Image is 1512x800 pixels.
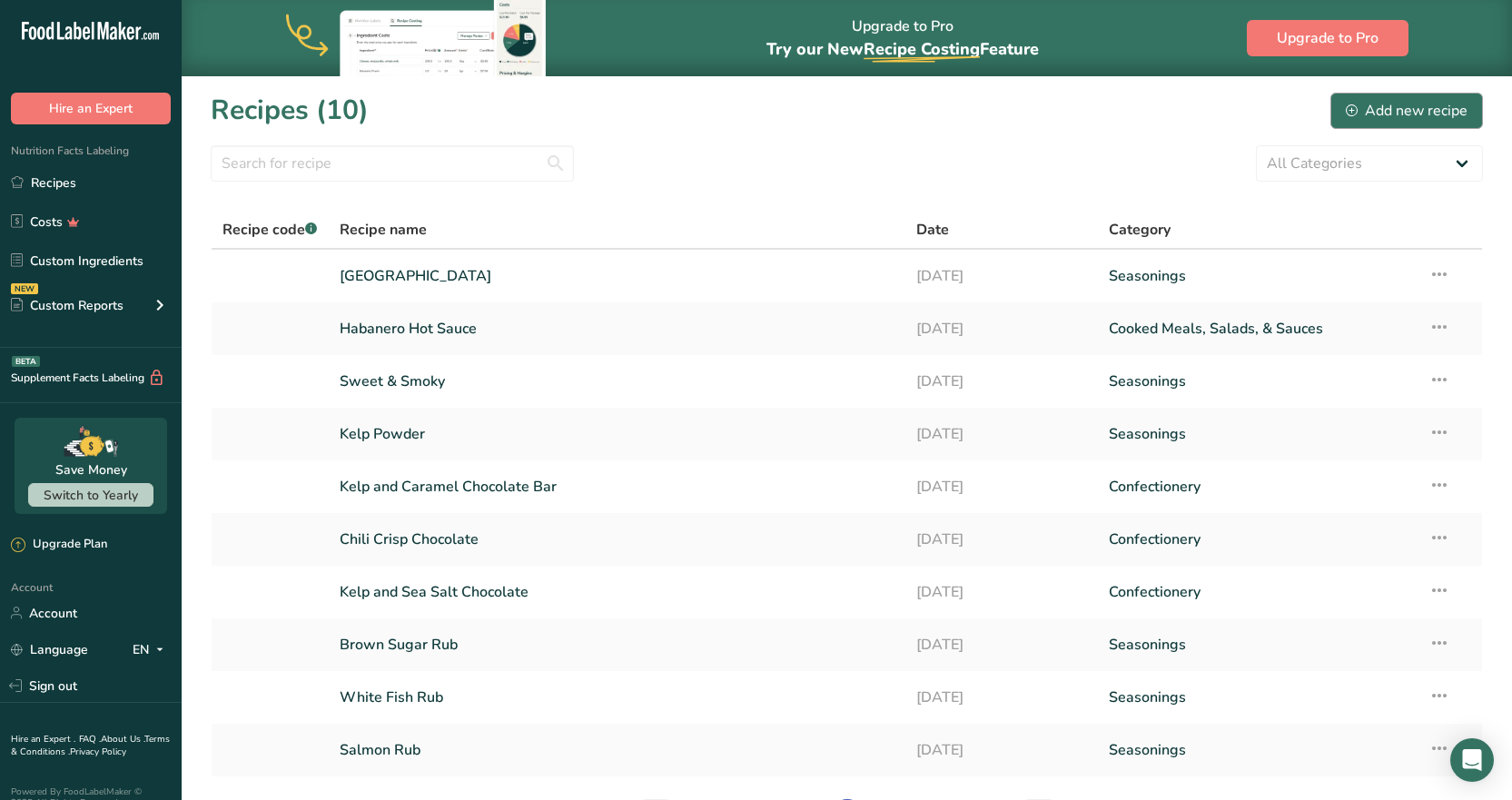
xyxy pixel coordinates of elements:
a: Language [11,634,88,666]
span: Recipe name [340,219,427,241]
a: White Fish Rub [340,678,894,716]
a: Confectionery [1109,520,1408,558]
span: Recipe Costing [864,38,980,60]
div: Custom Reports [11,296,124,315]
div: NEW [11,283,38,294]
a: [DATE] [916,731,1087,769]
span: Upgrade to Pro [1277,27,1379,49]
a: [DATE] [916,468,1087,506]
a: Hire an Expert . [11,733,75,746]
a: Habanero Hot Sauce [340,310,894,348]
h1: Recipes (10) [211,90,369,131]
a: Seasonings [1109,678,1408,716]
button: Upgrade to Pro [1247,20,1408,56]
div: BETA [12,356,40,367]
a: Brown Sugar Rub [340,626,894,664]
a: Seasonings [1109,731,1408,769]
a: Seasonings [1109,257,1408,295]
a: Kelp and Sea Salt Chocolate [340,573,894,611]
a: Seasonings [1109,362,1408,400]
a: About Us . [101,733,144,746]
a: [DATE] [916,362,1087,400]
a: Confectionery [1109,573,1408,611]
div: Open Intercom Messenger [1450,738,1494,782]
button: Hire an Expert [11,93,171,124]
a: Cooked Meals, Salads, & Sauces [1109,310,1408,348]
a: [GEOGRAPHIC_DATA] [340,257,894,295]
a: [DATE] [916,626,1087,664]
span: Recipe code [222,220,317,240]
a: Kelp and Caramel Chocolate Bar [340,468,894,506]
button: Add new recipe [1330,93,1483,129]
span: Date [916,219,949,241]
a: Chili Crisp Chocolate [340,520,894,558]
a: Seasonings [1109,415,1408,453]
div: EN [133,638,171,660]
a: Privacy Policy [70,746,126,758]
input: Search for recipe [211,145,574,182]
div: Add new recipe [1346,100,1468,122]
a: [DATE] [916,573,1087,611]
button: Switch to Yearly [28,483,153,507]
a: Sweet & Smoky [340,362,894,400]
a: [DATE] [916,310,1087,348]
a: [DATE] [916,678,1087,716]
div: Upgrade Plan [11,536,107,554]
span: Try our New Feature [766,38,1039,60]
div: Save Money [55,460,127,479]
div: Upgrade to Pro [766,1,1039,76]
a: [DATE] [916,257,1087,295]
a: Terms & Conditions . [11,733,170,758]
span: Switch to Yearly [44,487,138,504]
a: [DATE] [916,415,1087,453]
a: Seasonings [1109,626,1408,664]
a: Salmon Rub [340,731,894,769]
a: Kelp Powder [340,415,894,453]
a: [DATE] [916,520,1087,558]
a: Confectionery [1109,468,1408,506]
span: Category [1109,219,1171,241]
a: FAQ . [79,733,101,746]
